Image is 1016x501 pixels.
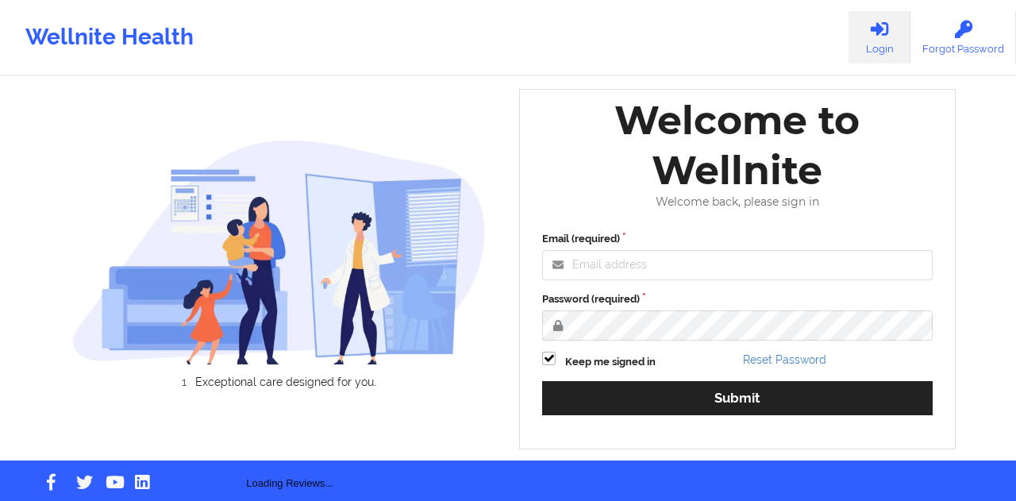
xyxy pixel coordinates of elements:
img: wellnite-auth-hero_200.c722682e.png [72,139,487,364]
label: Keep me signed in [565,354,656,370]
div: Welcome back, please sign in [531,195,944,209]
input: Email address [542,250,933,280]
div: Loading Reviews... [72,415,509,491]
a: Login [849,11,910,64]
button: Submit [542,381,933,415]
label: Email (required) [542,231,933,247]
div: Welcome to Wellnite [531,95,944,195]
li: Exceptional care designed for you. [86,376,486,388]
a: Reset Password [743,353,826,366]
a: Forgot Password [910,11,1016,64]
label: Password (required) [542,291,933,307]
